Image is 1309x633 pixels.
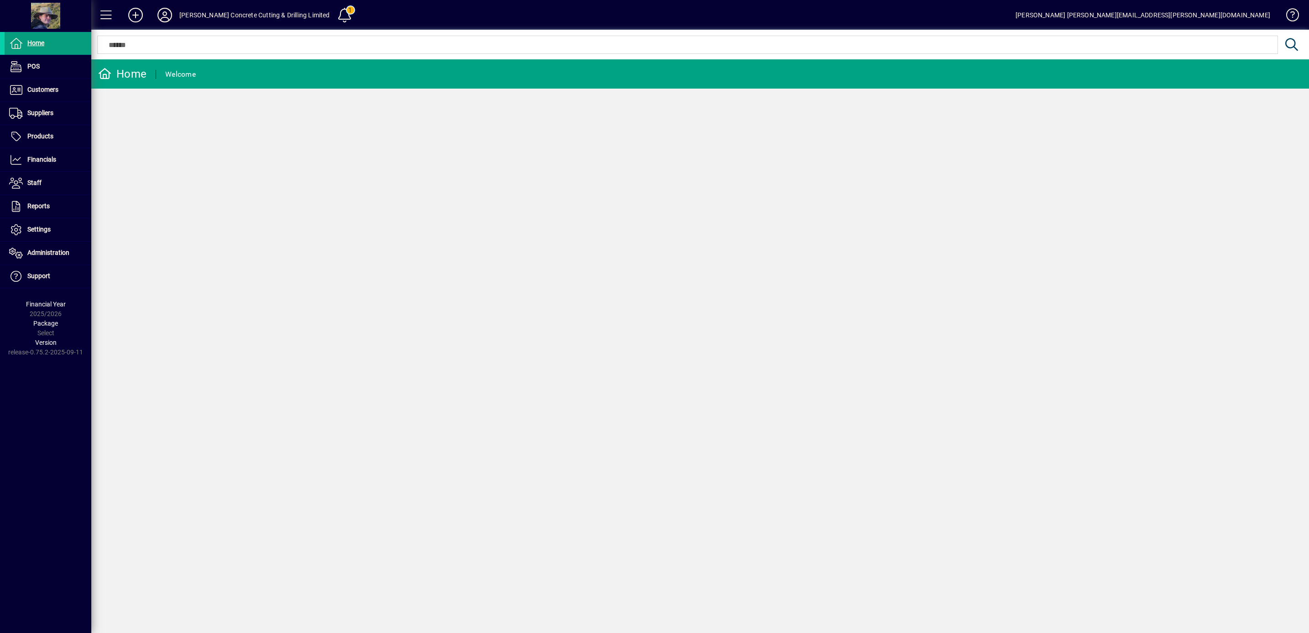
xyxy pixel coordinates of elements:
[1016,8,1270,22] div: [PERSON_NAME] [PERSON_NAME][EMAIL_ADDRESS][PERSON_NAME][DOMAIN_NAME]
[27,156,56,163] span: Financials
[27,249,69,256] span: Administration
[27,63,40,70] span: POS
[27,39,44,47] span: Home
[98,67,147,81] div: Home
[5,218,91,241] a: Settings
[27,179,42,186] span: Staff
[33,320,58,327] span: Package
[5,55,91,78] a: POS
[27,226,51,233] span: Settings
[5,79,91,101] a: Customers
[35,339,57,346] span: Version
[27,109,53,116] span: Suppliers
[27,86,58,93] span: Customers
[27,272,50,280] span: Support
[26,301,66,308] span: Financial Year
[27,132,53,140] span: Products
[5,242,91,264] a: Administration
[150,7,179,23] button: Profile
[5,265,91,288] a: Support
[5,195,91,218] a: Reports
[1279,2,1298,32] a: Knowledge Base
[5,172,91,195] a: Staff
[121,7,150,23] button: Add
[5,125,91,148] a: Products
[165,67,196,82] div: Welcome
[27,202,50,210] span: Reports
[5,148,91,171] a: Financials
[179,8,330,22] div: [PERSON_NAME] Concrete Cutting & Drilling Limited
[5,102,91,125] a: Suppliers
